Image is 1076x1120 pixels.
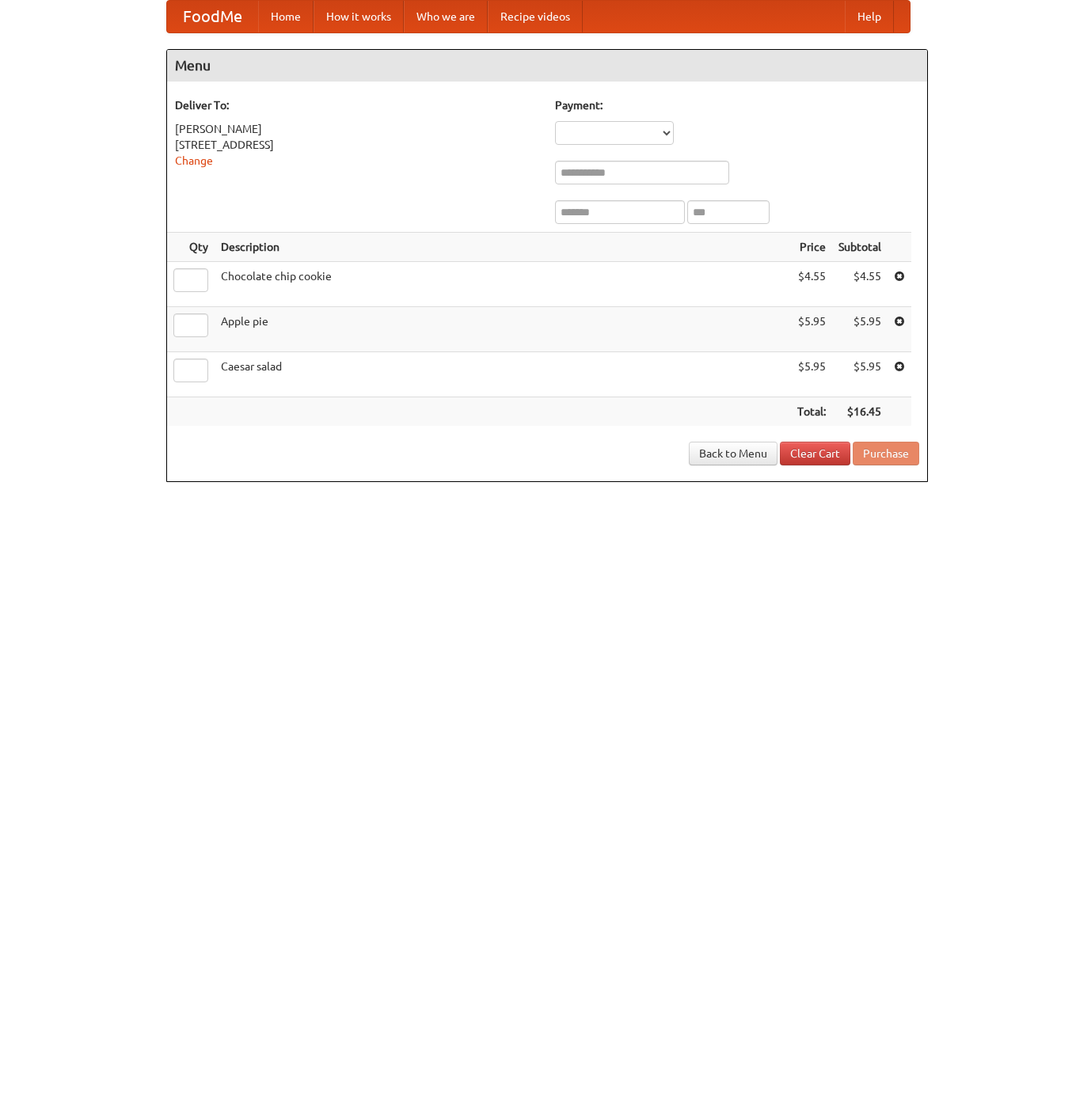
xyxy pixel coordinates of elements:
[780,442,850,465] a: Clear Cart
[832,397,888,427] th: $16.45
[853,442,919,465] button: Purchase
[215,352,791,397] td: Caesar salad
[215,262,791,307] td: Chocolate chip cookie
[404,1,488,32] a: Who we are
[215,307,791,352] td: Apple pie
[215,233,791,262] th: Description
[832,352,888,397] td: $5.95
[832,262,888,307] td: $4.55
[845,1,894,32] a: Help
[175,97,539,113] h5: Deliver To:
[175,121,539,137] div: [PERSON_NAME]
[791,352,832,397] td: $5.95
[832,307,888,352] td: $5.95
[791,397,832,427] th: Total:
[555,97,919,113] h5: Payment:
[791,262,832,307] td: $4.55
[167,50,927,82] h4: Menu
[314,1,404,32] a: How it works
[689,442,778,465] a: Back to Menu
[175,154,213,167] a: Change
[167,233,215,262] th: Qty
[488,1,583,32] a: Recipe videos
[175,137,539,153] div: [STREET_ADDRESS]
[167,1,258,32] a: FoodMe
[258,1,314,32] a: Home
[791,307,832,352] td: $5.95
[832,233,888,262] th: Subtotal
[791,233,832,262] th: Price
